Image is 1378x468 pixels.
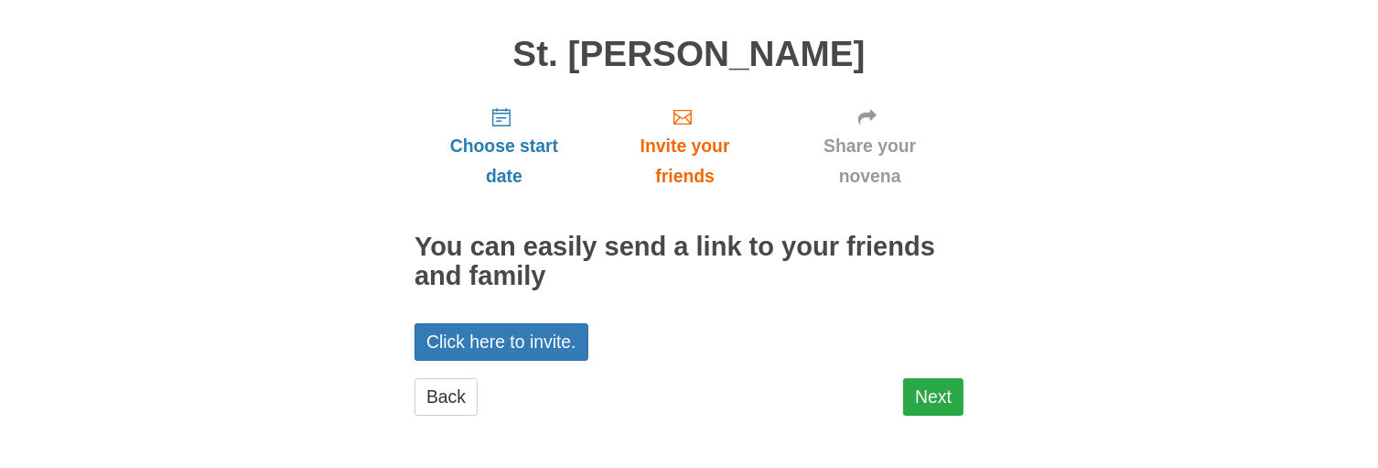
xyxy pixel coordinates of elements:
[776,92,964,201] a: Share your novena
[414,92,594,201] a: Choose start date
[414,35,964,74] h1: St. [PERSON_NAME]
[414,323,588,361] a: Click here to invite.
[414,378,478,416] a: Back
[594,92,776,201] a: Invite your friends
[612,131,758,191] span: Invite your friends
[903,378,964,416] a: Next
[414,233,964,291] h2: You can easily send a link to your friends and family
[794,131,945,191] span: Share your novena
[433,131,576,191] span: Choose start date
